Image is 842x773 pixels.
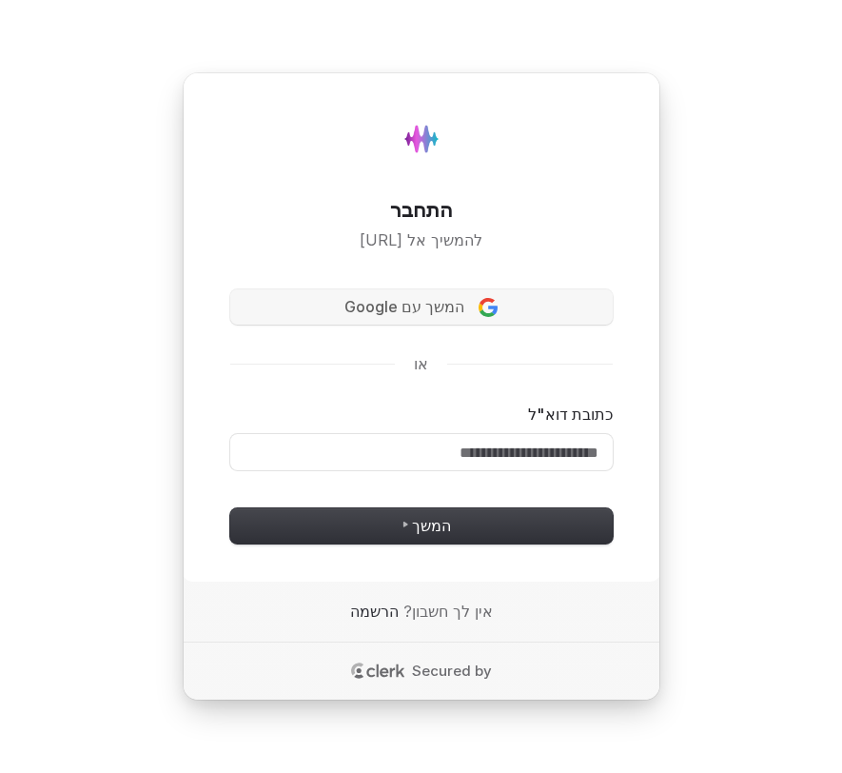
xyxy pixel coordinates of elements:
a: Clerk logo [350,663,407,680]
a: הרשמה [350,601,399,623]
span: המשך עם Google [344,296,464,318]
button: המשך [230,508,613,545]
label: כתובת דוא"ל [528,404,613,426]
button: Sign in with Googleהמשך עם Google [230,289,613,326]
h1: התחבר [230,196,613,225]
p: או [414,353,428,375]
img: Sign in with Google [479,298,498,317]
p: Secured by [412,662,492,681]
img: Hydee.ai [393,110,450,168]
span: המשך [391,515,452,537]
p: להמשיך אל [URL] [230,229,613,251]
span: אין לך חשבון? [403,601,493,623]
